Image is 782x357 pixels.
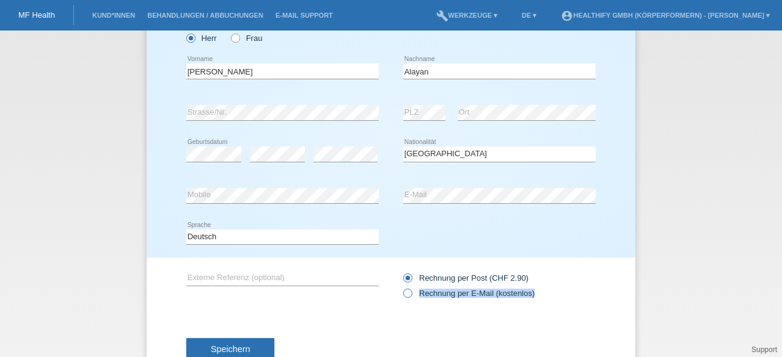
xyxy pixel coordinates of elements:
[430,12,504,19] a: buildWerkzeuge ▾
[403,289,411,304] input: Rechnung per E-Mail (kostenlos)
[403,273,528,283] label: Rechnung per Post (CHF 2.90)
[555,12,776,19] a: account_circleHealthify GmbH (Körperformern) - [PERSON_NAME] ▾
[516,12,543,19] a: DE ▾
[231,34,262,43] label: Frau
[231,34,239,41] input: Frau
[561,10,573,22] i: account_circle
[186,34,194,41] input: Herr
[86,12,141,19] a: Kund*innen
[436,10,448,22] i: build
[18,10,55,20] a: MF Health
[186,34,217,43] label: Herr
[269,12,339,19] a: E-Mail Support
[403,289,535,298] label: Rechnung per E-Mail (kostenlos)
[141,12,269,19] a: Behandlungen / Abbuchungen
[751,345,777,354] a: Support
[403,273,411,289] input: Rechnung per Post (CHF 2.90)
[211,344,250,354] span: Speichern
